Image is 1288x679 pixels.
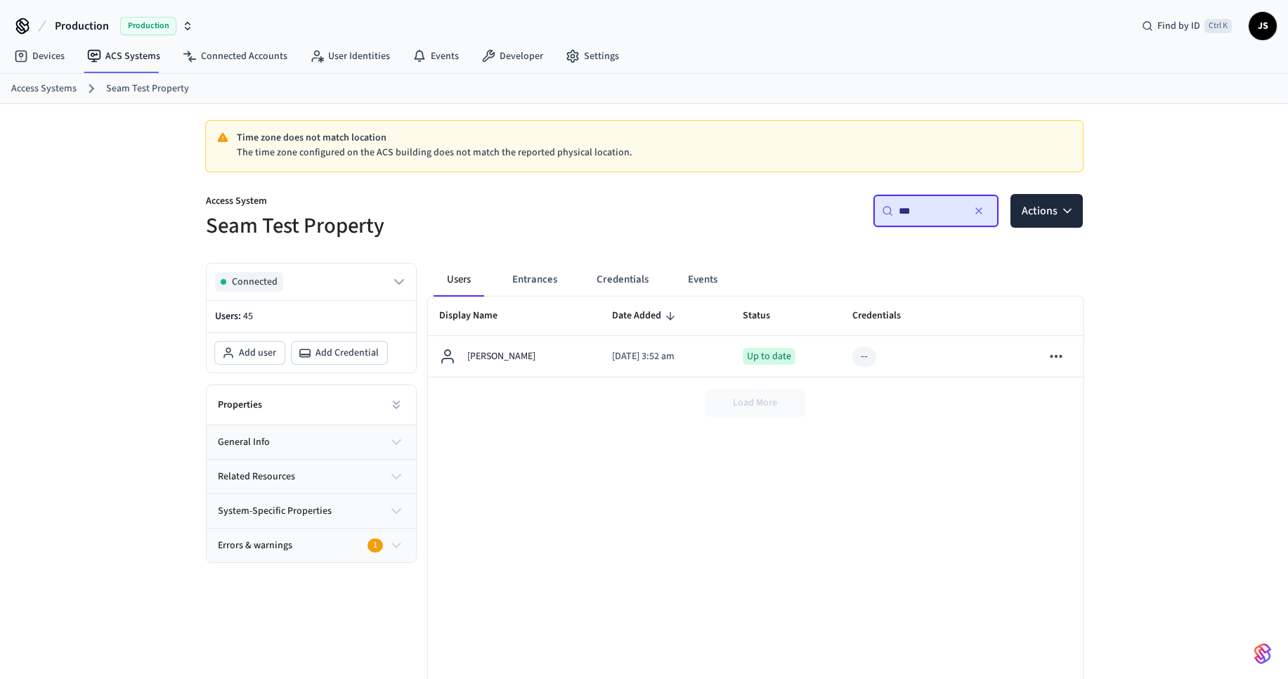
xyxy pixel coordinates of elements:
[367,538,383,552] div: 1
[239,346,276,360] span: Add user
[501,263,568,297] button: Entrances
[554,44,630,69] a: Settings
[316,346,379,360] span: Add Credential
[861,349,868,364] div: --
[3,44,76,69] a: Devices
[215,272,408,292] button: Connected
[218,435,270,450] span: general info
[218,504,332,519] span: system-specific properties
[215,309,408,324] p: Users:
[292,342,387,364] button: Add Credential
[120,17,176,35] span: Production
[243,309,253,323] span: 45
[1254,642,1271,665] img: SeamLogoGradient.69752ec5.svg
[55,18,109,34] span: Production
[852,305,919,327] span: Credentials
[218,538,292,553] span: Errors & warnings
[470,44,554,69] a: Developer
[218,398,262,412] h2: Properties
[207,460,416,493] button: related resources
[1131,13,1243,39] div: Find by IDCtrl K
[1204,19,1232,33] span: Ctrl K
[1010,194,1083,228] button: Actions
[207,529,416,562] button: Errors & warnings1
[215,342,285,364] button: Add user
[207,425,416,459] button: general info
[206,212,636,240] h5: Seam Test Property
[585,263,660,297] button: Credentials
[218,470,295,484] span: related resources
[207,494,416,528] button: system-specific properties
[401,44,470,69] a: Events
[467,349,535,364] p: [PERSON_NAME]
[11,82,77,96] a: Access Systems
[1157,19,1200,33] span: Find by ID
[743,305,788,327] span: Status
[612,349,720,364] p: [DATE] 3:52 am
[612,305,679,327] span: Date Added
[76,44,171,69] a: ACS Systems
[434,263,484,297] button: Users
[171,44,299,69] a: Connected Accounts
[439,305,516,327] span: Display Name
[106,82,189,96] a: Seam Test Property
[232,275,278,289] span: Connected
[237,131,1072,145] p: Time zone does not match location
[299,44,401,69] a: User Identities
[428,297,1083,377] table: sticky table
[1250,13,1275,39] span: JS
[677,263,729,297] button: Events
[743,348,795,365] div: Up to date
[1249,12,1277,40] button: JS
[206,194,636,212] p: Access System
[237,145,1072,160] p: The time zone configured on the ACS building does not match the reported physical location.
